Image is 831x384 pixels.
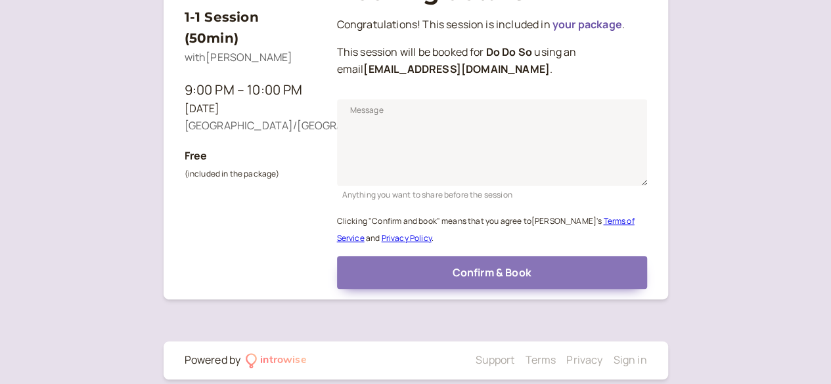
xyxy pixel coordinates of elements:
div: [GEOGRAPHIC_DATA]/[GEOGRAPHIC_DATA] [185,117,316,135]
a: Privacy Policy [381,232,431,244]
a: Privacy [566,352,602,367]
a: introwise [246,352,307,369]
b: [EMAIL_ADDRESS][DOMAIN_NAME] [363,62,549,76]
button: Confirm & Book [337,256,647,289]
a: Terms [525,352,556,367]
div: introwise [260,352,306,369]
b: Do Do So [486,45,532,59]
b: Free [185,148,208,163]
small: Clicking "Confirm and book" means that you agree to [PERSON_NAME] ' s and . [337,215,635,244]
a: Support [475,352,514,367]
p: This session will be booked for using an email . [337,44,647,78]
span: with [PERSON_NAME] [185,50,293,64]
div: 9:00 PM – 10:00 PM [185,79,316,100]
textarea: Message [337,99,647,186]
a: your package [552,17,622,32]
div: Powered by [185,352,241,369]
span: Confirm & Book [452,265,531,280]
a: Sign in [613,352,646,367]
small: (included in the package) [185,168,280,179]
h3: 1-1 Session (50min) [185,7,316,49]
div: Anything you want to share before the session [337,186,647,201]
p: Congratulations! This session is included in . [337,16,647,33]
div: [DATE] [185,100,316,117]
a: Terms of Service [337,215,635,244]
span: Message [350,104,384,117]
